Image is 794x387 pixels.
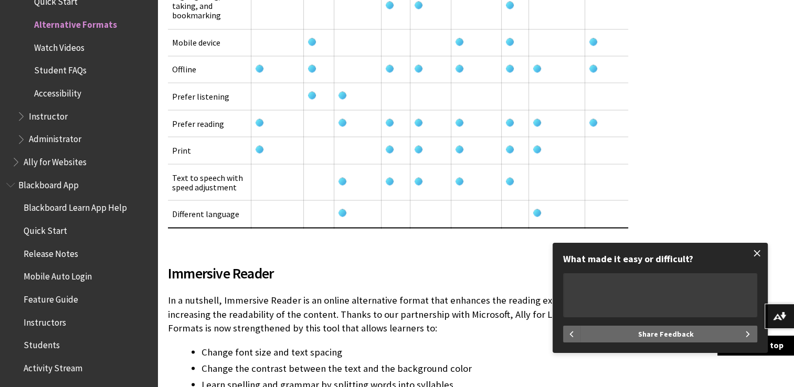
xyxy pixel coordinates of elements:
img: Yes [506,119,514,126]
img: Yes [589,38,597,46]
button: Share Feedback [580,326,757,342]
img: Yes [506,1,514,9]
span: Student FAQs [34,62,87,76]
img: Yes [386,119,394,126]
img: Yes [338,177,346,185]
img: Yes [456,177,463,185]
span: Accessibility [34,84,81,99]
span: Blackboard Learn App Help [24,199,127,213]
td: Prefer listening [168,83,251,110]
span: Activity Stream [24,359,82,373]
img: Yes [415,177,422,185]
span: Instructor [29,107,68,122]
img: Yes [386,145,394,153]
img: Yes [456,64,463,72]
div: What made it easy or difficult? [563,253,757,265]
img: Yes [506,64,514,72]
span: Share Feedback [638,326,694,342]
span: Watch Videos [34,39,84,53]
td: Prefer reading [168,110,251,136]
li: Change font size and text spacing [202,345,628,359]
img: Yes [456,145,463,153]
span: Blackboard App [18,176,79,190]
img: Yes [338,91,346,99]
img: Yes [533,64,541,72]
img: Yes [533,209,541,217]
img: Yes [308,38,316,46]
span: Feature Guide [24,291,78,305]
img: Yes [456,38,463,46]
textarea: What made it easy or difficult? [563,273,757,317]
img: Yes [533,119,541,126]
img: Yes [338,119,346,126]
span: Release Notes [24,245,78,259]
img: Yes [386,64,394,72]
span: Alternative Formats [34,16,117,30]
img: Yes [506,145,514,153]
span: Administrator [29,131,81,145]
img: Yes [308,91,316,99]
td: Different language [168,200,251,228]
img: Yes [256,145,263,153]
img: Yes [506,177,514,185]
span: Immersive Reader [168,262,628,284]
img: Yes [415,1,422,9]
td: Offline [168,56,251,83]
span: Quick Start [24,222,67,236]
img: Yes [456,119,463,126]
span: Students [24,336,60,350]
img: Yes [256,64,263,72]
img: Yes [533,145,541,153]
span: Ally for Websites [24,153,87,167]
img: Yes [415,119,422,126]
li: Change the contrast between the text and the background color [202,361,628,375]
img: Yes [338,209,346,217]
img: Yes [386,177,394,185]
img: Yes [589,119,597,126]
img: Yes [415,64,422,72]
img: Yes [256,119,263,126]
td: Mobile device [168,29,251,56]
span: Instructors [24,314,66,328]
img: Yes [308,64,316,72]
img: Yes [589,64,597,72]
p: In a nutshell, Immersive Reader is an online alternative format that enhances the reading experie... [168,293,628,335]
span: Mobile Auto Login [24,268,92,282]
img: Yes [386,1,394,9]
td: Text to speech with speed adjustment [168,164,251,200]
td: Print [168,137,251,164]
img: Yes [506,38,514,46]
img: Yes [415,145,422,153]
